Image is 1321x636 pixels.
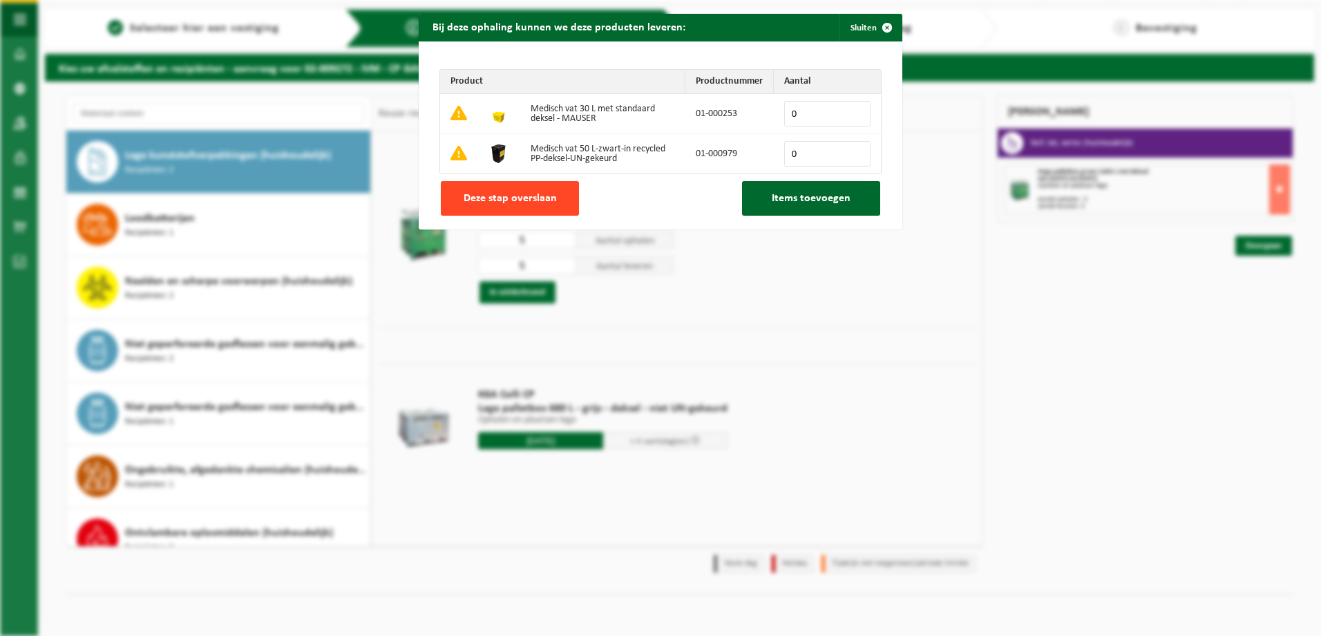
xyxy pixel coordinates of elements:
span: Items toevoegen [772,193,850,204]
img: 01-000253 [488,102,510,124]
img: 01-000979 [488,142,510,164]
span: Deze stap overslaan [464,193,557,204]
h2: Bij deze ophaling kunnen we deze producten leveren: [419,14,699,40]
th: Product [440,70,685,94]
td: 01-000979 [685,134,774,174]
td: Medisch vat 30 L met standaard deksel - MAUSER [520,94,685,134]
th: Productnummer [685,70,774,94]
td: 01-000253 [685,94,774,134]
th: Aantal [774,70,881,94]
button: Deze stap overslaan [441,181,579,216]
button: Sluiten [839,14,901,41]
td: Medisch vat 50 L-zwart-in recycled PP-deksel-UN-gekeurd [520,134,685,174]
button: Items toevoegen [742,181,880,216]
